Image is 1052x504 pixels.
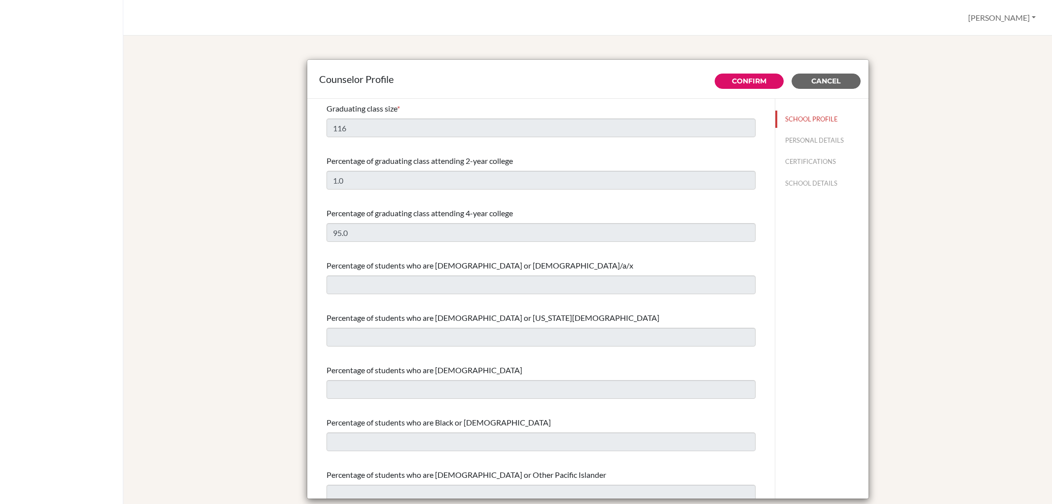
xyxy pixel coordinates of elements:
span: Percentage of students who are [DEMOGRAPHIC_DATA] or [US_STATE][DEMOGRAPHIC_DATA] [326,313,659,322]
button: CERTIFICATIONS [775,153,869,170]
button: [PERSON_NAME] [964,8,1040,27]
span: Percentage of students who are Black or [DEMOGRAPHIC_DATA] [326,418,551,427]
button: PERSONAL DETAILS [775,132,869,149]
button: SCHOOL PROFILE [775,111,869,128]
span: Percentage of students who are [DEMOGRAPHIC_DATA] or [DEMOGRAPHIC_DATA]/a/x [326,261,633,270]
span: Percentage of graduating class attending 2-year college [326,156,513,165]
button: SCHOOL DETAILS [775,175,869,192]
span: Percentage of students who are [DEMOGRAPHIC_DATA] [326,365,522,375]
span: Percentage of students who are [DEMOGRAPHIC_DATA] or Other Pacific Islander [326,470,606,479]
span: Graduating class size [326,104,397,113]
div: Counselor Profile [319,72,857,86]
span: Percentage of graduating class attending 4-year college [326,208,513,218]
